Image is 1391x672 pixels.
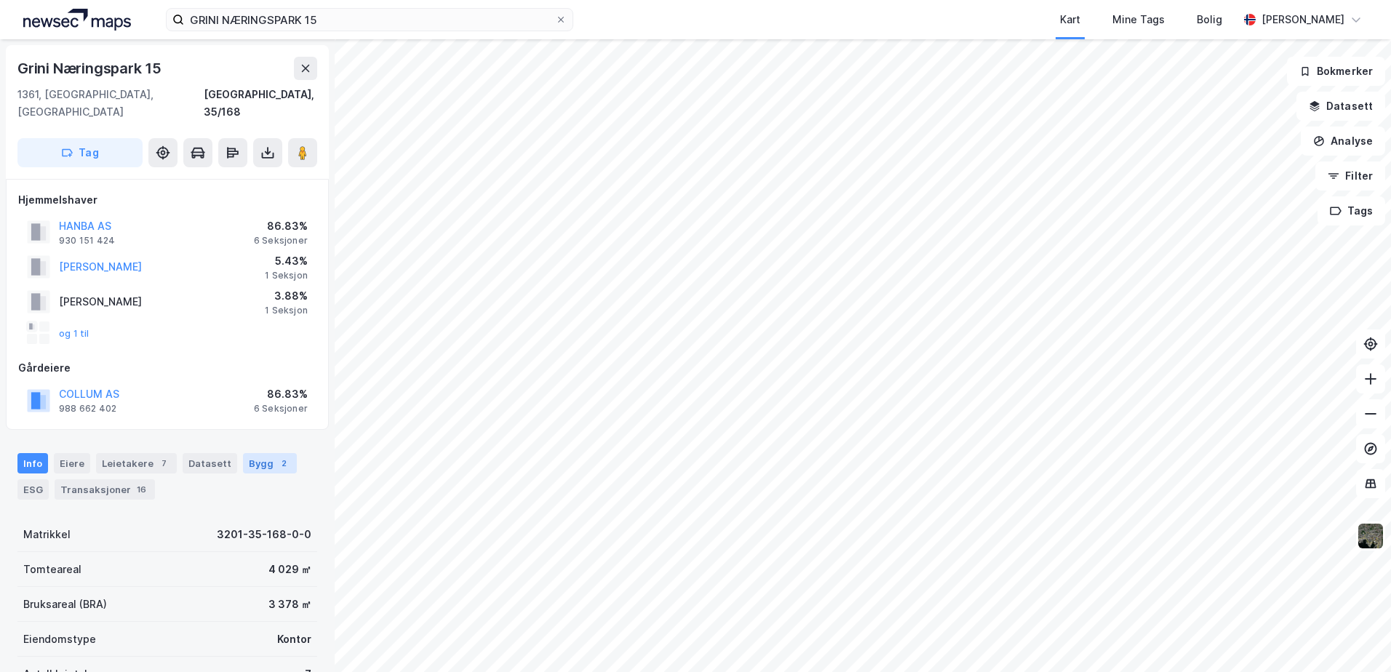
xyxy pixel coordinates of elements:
div: 86.83% [254,217,308,235]
div: Eiendomstype [23,631,96,648]
button: Bokmerker [1287,57,1385,86]
img: logo.a4113a55bc3d86da70a041830d287a7e.svg [23,9,131,31]
img: 9k= [1357,522,1384,550]
iframe: Chat Widget [1318,602,1391,672]
div: Leietakere [96,453,177,473]
div: 1 Seksjon [265,270,308,281]
input: Søk på adresse, matrikkel, gårdeiere, leietakere eller personer [184,9,555,31]
div: [PERSON_NAME] [1262,11,1344,28]
button: Filter [1315,161,1385,191]
div: Grini Næringspark 15 [17,57,164,80]
div: Transaksjoner [55,479,155,500]
div: 7 [156,456,171,471]
button: Analyse [1301,127,1385,156]
div: Tomteareal [23,561,81,578]
div: 930 151 424 [59,235,115,247]
div: 3.88% [265,287,308,305]
div: Gårdeiere [18,359,316,377]
div: Kontrollprogram for chat [1318,602,1391,672]
div: Kontor [277,631,311,648]
div: 2 [276,456,291,471]
div: 6 Seksjoner [254,235,308,247]
div: 4 029 ㎡ [268,561,311,578]
div: Bolig [1197,11,1222,28]
div: 16 [134,482,149,497]
div: Info [17,453,48,473]
div: Kart [1060,11,1080,28]
div: Hjemmelshaver [18,191,316,209]
div: [GEOGRAPHIC_DATA], 35/168 [204,86,317,121]
div: Eiere [54,453,90,473]
button: Datasett [1296,92,1385,121]
div: 5.43% [265,252,308,270]
div: 1361, [GEOGRAPHIC_DATA], [GEOGRAPHIC_DATA] [17,86,204,121]
div: Mine Tags [1112,11,1165,28]
div: 1 Seksjon [265,305,308,316]
div: ESG [17,479,49,500]
div: 3201-35-168-0-0 [217,526,311,543]
div: Bruksareal (BRA) [23,596,107,613]
div: 6 Seksjoner [254,403,308,415]
button: Tag [17,138,143,167]
div: Bygg [243,453,297,473]
button: Tags [1318,196,1385,225]
div: 86.83% [254,385,308,403]
div: Datasett [183,453,237,473]
div: [PERSON_NAME] [59,293,142,311]
div: 3 378 ㎡ [268,596,311,613]
div: 988 662 402 [59,403,116,415]
div: Matrikkel [23,526,71,543]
